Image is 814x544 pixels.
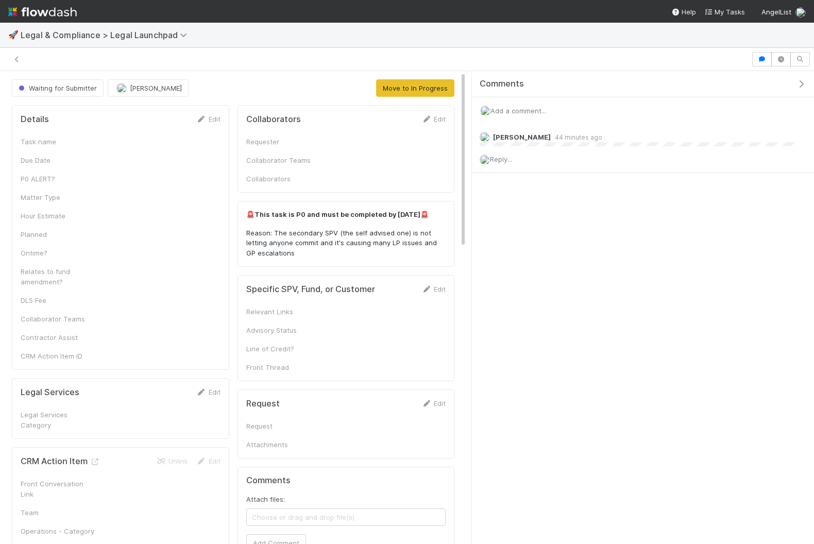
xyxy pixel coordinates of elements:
[246,307,324,317] div: Relevant Links
[21,114,49,125] h5: Details
[196,457,221,465] a: Edit
[551,133,602,141] span: 44 minutes ago
[21,314,98,324] div: Collaborator Teams
[246,210,446,220] p: 🚨 🚨
[246,475,446,486] h5: Comments
[21,387,79,398] h5: Legal Services
[12,79,104,97] button: Waiting for Submitter
[21,351,98,361] div: CRM Action Item ID
[246,284,375,295] h5: Specific SPV, Fund, or Customer
[421,115,446,123] a: Edit
[246,439,324,450] div: Attachments
[156,457,188,465] a: Unlink
[246,494,285,504] label: Attach files:
[21,30,192,40] span: Legal & Compliance > Legal Launchpad
[493,133,551,141] span: [PERSON_NAME]
[255,210,420,218] strong: This task is P0 and must be completed by [DATE]
[671,7,696,17] div: Help
[246,344,324,354] div: Line of Credit?
[246,114,301,125] h5: Collaborators
[246,174,324,184] div: Collaborators
[480,132,490,142] img: avatar_0b1dbcb8-f701-47e0-85bc-d79ccc0efe6c.png
[246,155,324,165] div: Collaborator Teams
[704,8,745,16] span: My Tasks
[421,399,446,407] a: Edit
[480,106,490,116] img: avatar_eed832e9-978b-43e4-b51e-96e46fa5184b.png
[480,79,524,89] span: Comments
[490,155,512,163] span: Reply...
[21,507,98,518] div: Team
[21,155,98,165] div: Due Date
[480,155,490,165] img: avatar_eed832e9-978b-43e4-b51e-96e46fa5184b.png
[246,362,324,372] div: Front Thread
[16,84,97,92] span: Waiting for Submitter
[21,456,100,467] h5: CRM Action Item
[795,7,806,18] img: avatar_eed832e9-978b-43e4-b51e-96e46fa5184b.png
[246,137,324,147] div: Requester
[196,115,221,123] a: Edit
[246,228,446,259] p: Reason: The secondary SPV (the self advised one) is not letting anyone commit and it's causing ma...
[376,79,454,97] button: Move to In Progress
[21,248,98,258] div: Ontime?
[704,7,745,17] a: My Tasks
[246,325,324,335] div: Advisory Status
[21,332,98,343] div: Contractor Assist
[21,174,98,184] div: P0 ALERT?
[21,137,98,147] div: Task name
[21,479,98,499] div: Front Conversation Link
[421,285,446,293] a: Edit
[490,107,546,115] span: Add a comment...
[21,211,98,221] div: Hour Estimate
[21,192,98,202] div: Matter Type
[246,399,280,409] h5: Request
[247,509,446,525] span: Choose or drag and drop file(s)
[761,8,791,16] span: AngelList
[21,229,98,240] div: Planned
[21,410,98,430] div: Legal Services Category
[196,388,221,396] a: Edit
[8,30,19,39] span: 🚀
[21,266,98,287] div: Relates to fund amendment?
[246,421,324,431] div: Request
[21,295,98,305] div: DLS Fee
[21,526,98,536] div: Operations - Category
[8,3,77,21] img: logo-inverted-e16ddd16eac7371096b0.svg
